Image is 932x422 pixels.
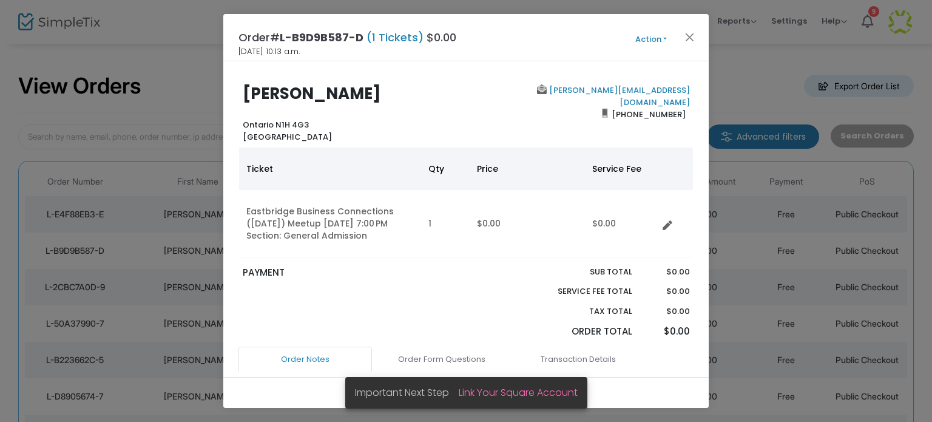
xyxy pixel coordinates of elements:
[529,266,632,278] p: Sub total
[644,266,689,278] p: $0.00
[529,305,632,318] p: Tax Total
[512,347,645,372] a: Transaction Details
[243,119,332,143] b: Ontario N1H 4G3 [GEOGRAPHIC_DATA]
[241,371,375,396] a: Admission Details
[470,148,585,190] th: Price
[529,325,632,339] p: Order Total
[355,386,459,400] span: Important Next Step
[644,285,689,298] p: $0.00
[470,190,585,257] td: $0.00
[459,386,578,400] a: Link Your Square Account
[644,305,689,318] p: $0.00
[238,29,456,46] h4: Order# $0.00
[421,190,470,257] td: 1
[585,148,658,190] th: Service Fee
[239,148,421,190] th: Ticket
[243,83,381,104] b: [PERSON_NAME]
[529,285,632,298] p: Service Fee Total
[615,33,687,46] button: Action
[239,148,693,257] div: Data table
[280,30,363,45] span: L-B9D9B587-D
[375,347,508,372] a: Order Form Questions
[547,84,690,108] a: [PERSON_NAME][EMAIL_ADDRESS][DOMAIN_NAME]
[644,325,689,339] p: $0.00
[608,104,690,124] span: [PHONE_NUMBER]
[363,30,427,45] span: (1 Tickets)
[238,347,372,372] a: Order Notes
[239,190,421,257] td: Eastbridge Business Connections ([DATE]) Meetup [DATE] 7:00 PM Section: General Admission
[585,190,658,257] td: $0.00
[243,266,461,280] p: PAYMENT
[238,46,300,58] span: [DATE] 10:13 a.m.
[682,29,698,45] button: Close
[421,148,470,190] th: Qty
